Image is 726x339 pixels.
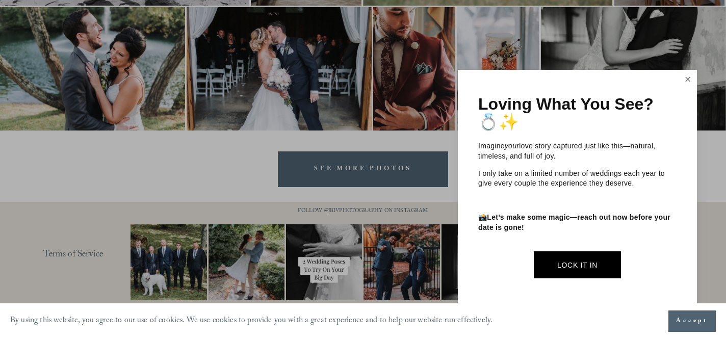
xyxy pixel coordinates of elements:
strong: Let’s make some magic—reach out now before your date is gone! [478,213,672,231]
button: Accept [668,310,716,332]
span: Accept [676,316,708,326]
p: I only take on a limited number of weddings each year to give every couple the experience they de... [478,169,677,189]
p: By using this website, you agree to our use of cookies. We use cookies to provide you with a grea... [10,314,492,329]
h1: Loving What You See? 💍✨ [478,95,677,131]
em: your [505,142,519,150]
a: Lock It In [534,251,621,278]
p: Imagine love story captured just like this—natural, timeless, and full of joy. [478,141,677,161]
a: Close [680,71,695,88]
p: 📸 [478,213,677,232]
